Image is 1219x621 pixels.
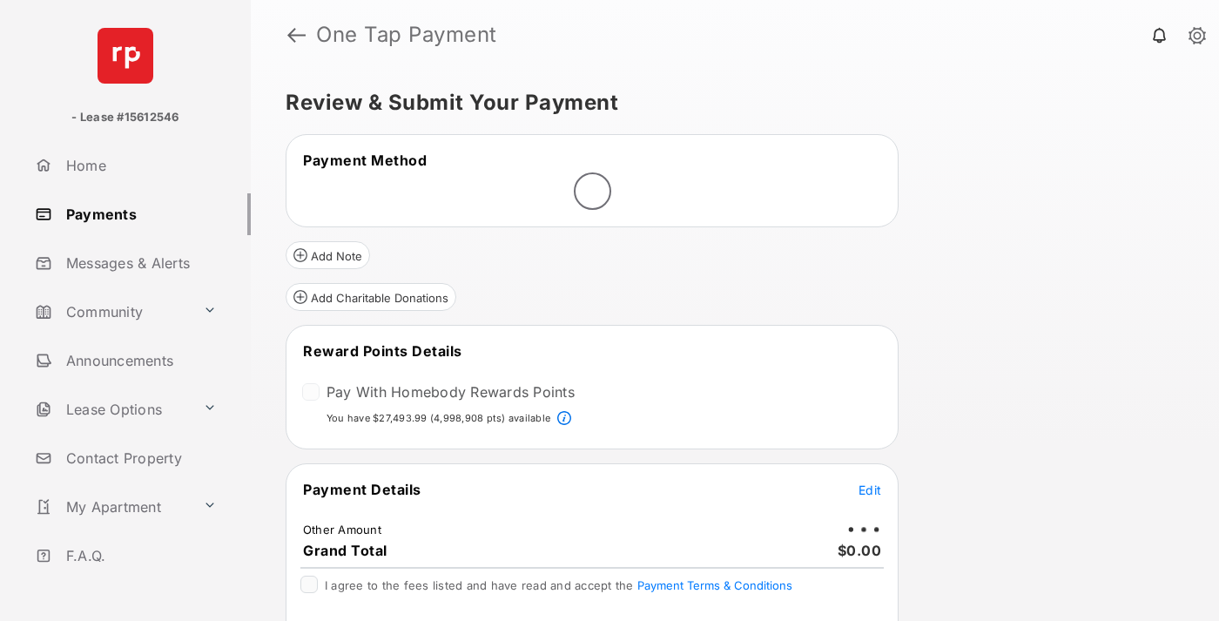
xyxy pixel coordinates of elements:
button: Edit [859,481,881,498]
p: You have $27,493.99 (4,998,908 pts) available [327,411,550,426]
p: - Lease #15612546 [71,109,178,126]
a: My Apartment [28,486,196,528]
a: Messages & Alerts [28,242,251,284]
span: $0.00 [838,542,882,559]
button: Add Charitable Donations [286,283,456,311]
span: I agree to the fees listed and have read and accept the [325,578,792,592]
span: Payment Details [303,481,421,498]
strong: One Tap Payment [316,24,497,45]
a: Payments [28,193,251,235]
button: Add Note [286,241,370,269]
img: svg+xml;base64,PHN2ZyB4bWxucz0iaHR0cDovL3d3dy53My5vcmcvMjAwMC9zdmciIHdpZHRoPSI2NCIgaGVpZ2h0PSI2NC... [98,28,153,84]
a: Contact Property [28,437,251,479]
a: F.A.Q. [28,535,251,577]
span: Reward Points Details [303,342,462,360]
a: Home [28,145,251,186]
td: Other Amount [302,522,382,537]
span: Payment Method [303,152,427,169]
a: Lease Options [28,388,196,430]
button: I agree to the fees listed and have read and accept the [637,578,792,592]
span: Grand Total [303,542,387,559]
a: Announcements [28,340,251,381]
span: Edit [859,483,881,497]
label: Pay With Homebody Rewards Points [327,383,575,401]
a: Community [28,291,196,333]
h5: Review & Submit Your Payment [286,92,1170,113]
